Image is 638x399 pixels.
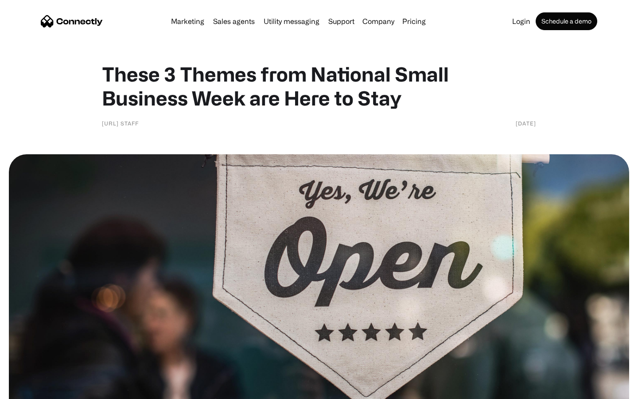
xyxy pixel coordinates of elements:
[102,62,536,110] h1: These 3 Themes from National Small Business Week are Here to Stay
[102,119,139,128] div: [URL] Staff
[210,18,258,25] a: Sales agents
[536,12,597,30] a: Schedule a demo
[9,383,53,396] aside: Language selected: English
[260,18,323,25] a: Utility messaging
[325,18,358,25] a: Support
[399,18,429,25] a: Pricing
[509,18,534,25] a: Login
[18,383,53,396] ul: Language list
[167,18,208,25] a: Marketing
[516,119,536,128] div: [DATE]
[362,15,394,27] div: Company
